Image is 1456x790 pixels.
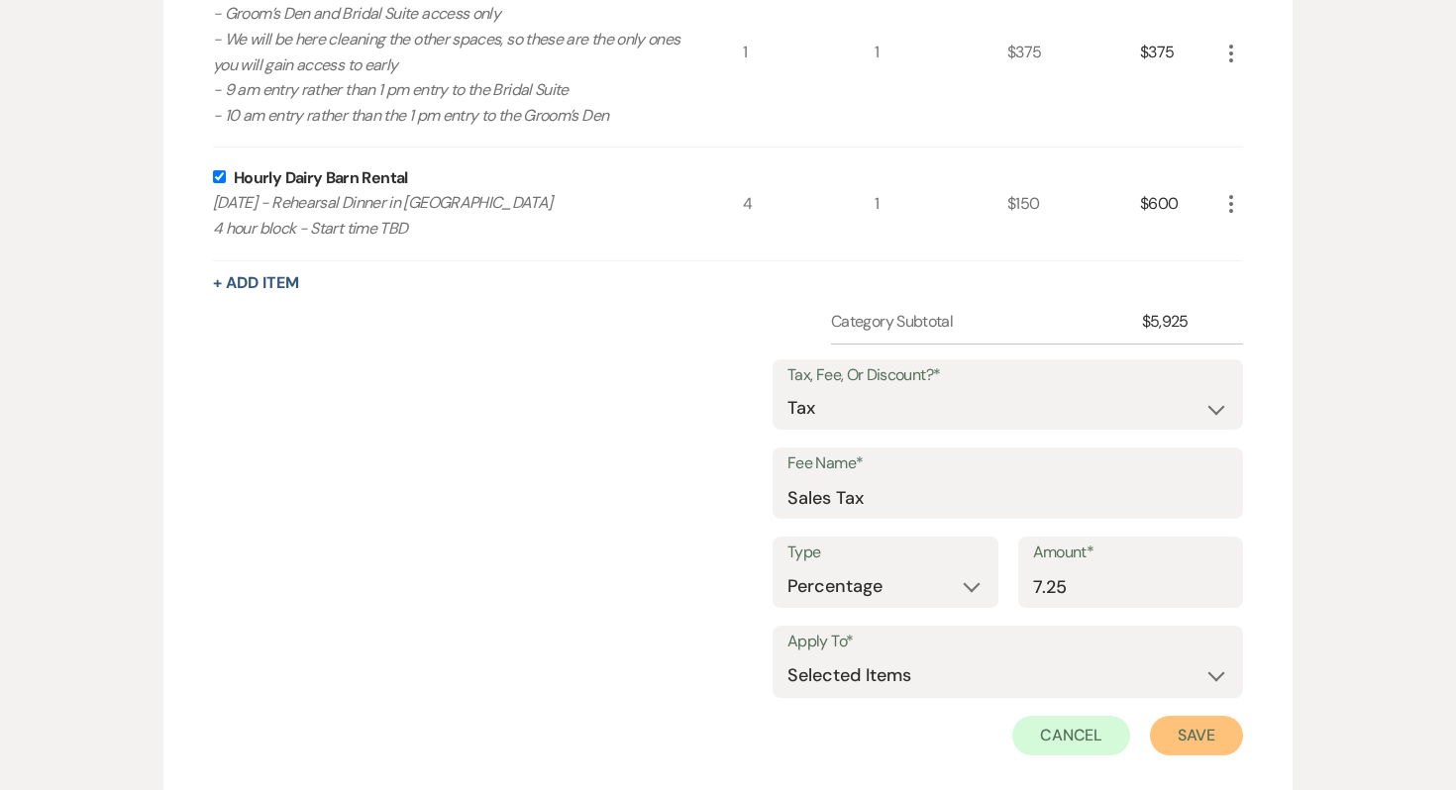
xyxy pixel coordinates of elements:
div: 4 [743,148,876,259]
div: $5,925 [1142,310,1219,334]
label: Fee Name* [787,449,1228,478]
p: - Groom’s Den and Bridal Suite access only - We will be here cleaning the other spaces, so these ... [213,1,689,128]
p: [DATE] - Rehearsal Dinner in [GEOGRAPHIC_DATA] 4 hour block - Start time TBD [213,190,689,241]
div: Hourly Dairy Barn Rental [234,166,408,190]
button: Save [1150,716,1243,755]
label: Apply To* [787,628,1228,656]
div: Category Subtotal [831,310,1142,334]
label: Type [787,539,984,567]
div: $600 [1140,148,1219,259]
button: Cancel [1012,716,1131,755]
label: Amount* [1033,539,1229,567]
div: $150 [1007,148,1140,259]
div: 1 [875,148,1007,259]
label: Tax, Fee, Or Discount?* [787,361,1228,390]
button: + Add Item [213,275,299,291]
